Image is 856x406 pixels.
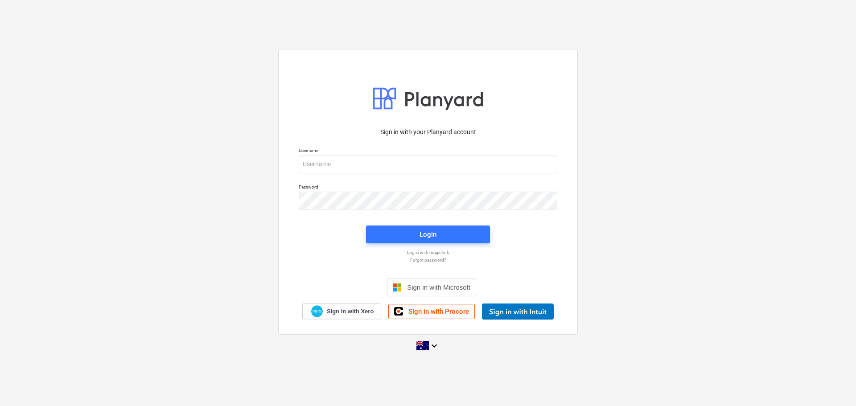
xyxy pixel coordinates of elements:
a: Forgot password? [294,257,562,263]
span: Sign in with Microsoft [407,283,470,291]
img: Xero logo [311,305,323,317]
p: Username [299,148,557,155]
span: Sign in with Xero [327,308,374,316]
a: Sign in with Procore [388,304,475,319]
span: Sign in with Procore [408,308,469,316]
p: Sign in with your Planyard account [299,127,557,137]
button: Login [366,226,490,243]
i: keyboard_arrow_down [429,340,440,351]
div: Login [420,229,436,240]
p: Password [299,184,557,192]
img: Microsoft logo [393,283,402,292]
a: Log in with magic link [294,250,562,255]
a: Sign in with Xero [302,303,382,319]
input: Username [299,156,557,173]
